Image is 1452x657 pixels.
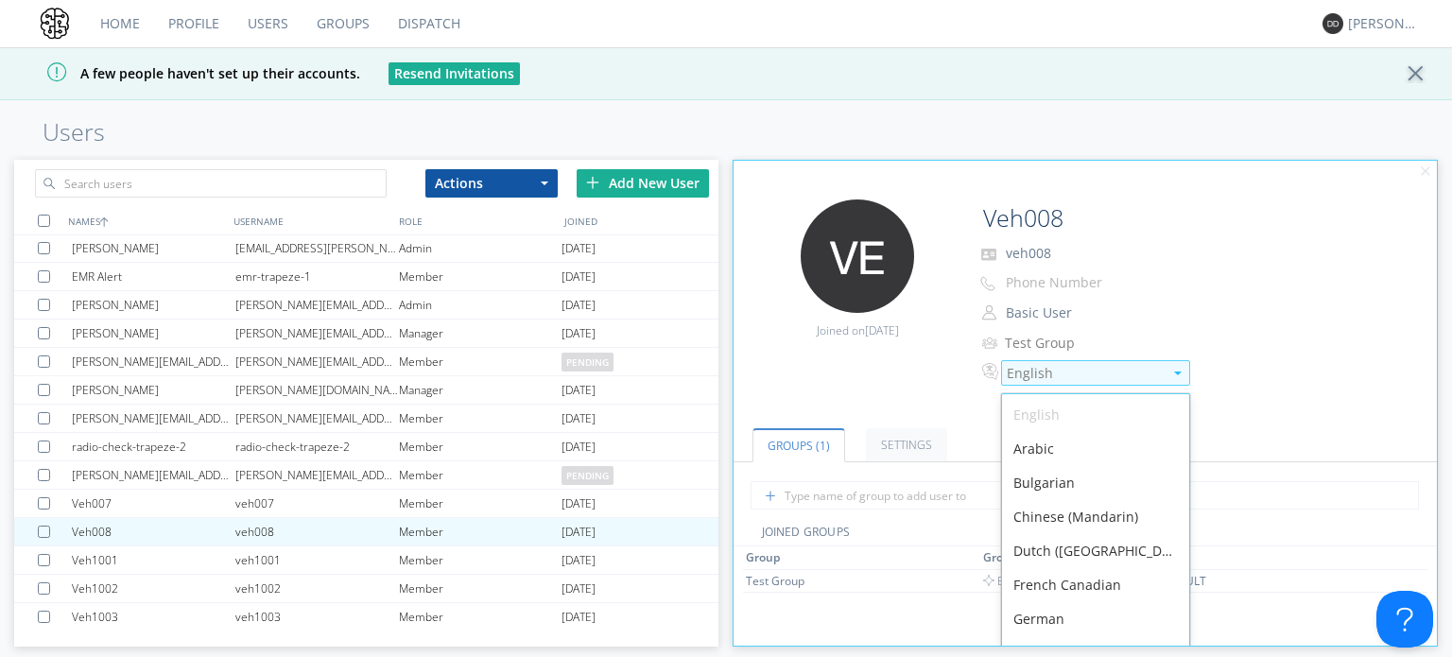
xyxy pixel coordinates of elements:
[235,490,399,517] div: veh007
[14,546,717,575] a: Veh1001veh1001Member[DATE]
[14,291,717,320] a: [PERSON_NAME][PERSON_NAME][EMAIL_ADDRESS][PERSON_NAME][DOMAIN_NAME]Admin[DATE]
[35,169,387,198] input: Search users
[399,263,562,290] div: Member
[399,348,562,375] div: Member
[1002,398,1189,432] div: English
[560,207,725,234] div: JOINED
[72,603,235,631] div: Veh1003
[14,575,717,603] a: Veh1002veh1002Member[DATE]
[801,199,914,313] img: 373638.png
[399,291,562,319] div: Admin
[562,490,596,518] span: [DATE]
[562,546,596,575] span: [DATE]
[14,64,360,82] span: A few people haven't set up their accounts.
[399,405,562,432] div: Member
[72,234,235,262] div: [PERSON_NAME]
[394,207,560,234] div: ROLE
[14,433,717,461] a: radio-check-trapeze-2radio-check-trapeze-2Member[DATE]
[1006,244,1051,262] span: veh008
[865,322,899,338] span: [DATE]
[1157,573,1299,589] div: DEFAULT
[562,405,596,433] span: [DATE]
[14,405,717,433] a: [PERSON_NAME][EMAIL_ADDRESS][DOMAIN_NAME][PERSON_NAME][EMAIL_ADDRESS][DOMAIN_NAME]Member[DATE]
[1154,546,1357,569] th: Toggle SortBy
[235,263,399,290] div: emr-trapeze-1
[235,575,399,602] div: veh1002
[562,518,596,546] span: [DATE]
[743,546,980,569] th: Toggle SortBy
[1002,568,1189,602] div: French Canadian
[38,7,72,41] img: 0b72d42dfa8a407a8643a71bb54b2e48
[1005,334,1163,353] div: Test Group
[980,276,995,291] img: phone-outline.svg
[980,546,1155,569] th: Toggle SortBy
[982,305,996,320] img: person-outline.svg
[72,546,235,574] div: Veh1001
[72,433,235,460] div: radio-check-trapeze-2
[562,376,596,405] span: [DATE]
[1002,432,1189,466] div: Arabic
[235,291,399,319] div: [PERSON_NAME][EMAIL_ADDRESS][PERSON_NAME][DOMAIN_NAME]
[72,518,235,545] div: Veh008
[72,320,235,347] div: [PERSON_NAME]
[751,481,1419,510] input: Type name of group to add user to
[399,518,562,545] div: Member
[562,433,596,461] span: [DATE]
[14,234,717,263] a: [PERSON_NAME][EMAIL_ADDRESS][PERSON_NAME][DOMAIN_NAME]Admin[DATE]
[577,169,709,198] div: Add New User
[72,291,235,319] div: [PERSON_NAME]
[1002,500,1189,534] div: Chinese (Mandarin)
[734,524,1437,546] div: JOINED GROUPS
[14,320,717,348] a: [PERSON_NAME][PERSON_NAME][EMAIL_ADDRESS][PERSON_NAME][DOMAIN_NAME]Manager[DATE]
[399,461,562,489] div: Member
[562,575,596,603] span: [DATE]
[1007,364,1163,383] div: English
[866,428,947,461] a: Settings
[72,490,235,517] div: Veh007
[235,376,399,404] div: [PERSON_NAME][DOMAIN_NAME][EMAIL_ADDRESS][PERSON_NAME][DOMAIN_NAME]
[235,234,399,262] div: [EMAIL_ADDRESS][PERSON_NAME][DOMAIN_NAME]
[983,573,1025,589] span: Basic
[72,348,235,375] div: [PERSON_NAME][EMAIL_ADDRESS][DOMAIN_NAME]
[1002,602,1189,636] div: German
[72,575,235,602] div: Veh1002
[746,573,888,589] div: Test Group
[562,291,596,320] span: [DATE]
[752,428,845,462] a: Groups (1)
[14,518,717,546] a: Veh008veh008Member[DATE]
[999,300,1188,326] button: Basic User
[562,603,596,631] span: [DATE]
[399,575,562,602] div: Member
[586,176,599,189] img: plus.svg
[562,320,596,348] span: [DATE]
[63,207,229,234] div: NAMES
[72,376,235,404] div: [PERSON_NAME]
[399,433,562,460] div: Member
[399,376,562,404] div: Manager
[14,348,717,376] a: [PERSON_NAME][EMAIL_ADDRESS][DOMAIN_NAME][PERSON_NAME][EMAIL_ADDRESS][DOMAIN_NAME]Memberpending
[14,603,717,631] a: Veh1003veh1003Member[DATE]
[399,234,562,262] div: Admin
[72,263,235,290] div: EMR Alert
[235,461,399,489] div: [PERSON_NAME][EMAIL_ADDRESS][PERSON_NAME][DOMAIN_NAME]
[229,207,394,234] div: USERNAME
[399,546,562,574] div: Member
[1348,14,1419,33] div: [PERSON_NAME]
[1419,165,1432,179] img: cancel.svg
[562,263,596,291] span: [DATE]
[1002,534,1189,568] div: Dutch ([GEOGRAPHIC_DATA])
[72,461,235,489] div: [PERSON_NAME][EMAIL_ADDRESS][PERSON_NAME][DOMAIN_NAME]
[982,360,1001,383] img: In groups with Translation enabled, this user's messages will be automatically translated to and ...
[389,62,520,85] button: Resend Invitations
[1174,372,1182,375] img: caret-up-sm.svg
[235,518,399,545] div: veh008
[562,353,614,372] span: pending
[399,320,562,347] div: Manager
[399,490,562,517] div: Member
[562,466,614,485] span: pending
[14,461,717,490] a: [PERSON_NAME][EMAIL_ADDRESS][PERSON_NAME][DOMAIN_NAME][PERSON_NAME][EMAIL_ADDRESS][PERSON_NAME][D...
[14,376,717,405] a: [PERSON_NAME][PERSON_NAME][DOMAIN_NAME][EMAIL_ADDRESS][PERSON_NAME][DOMAIN_NAME]Manager[DATE]
[235,348,399,375] div: [PERSON_NAME][EMAIL_ADDRESS][DOMAIN_NAME]
[14,490,717,518] a: Veh007veh007Member[DATE]
[982,330,1000,355] img: icon-alert-users-thin-outline.svg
